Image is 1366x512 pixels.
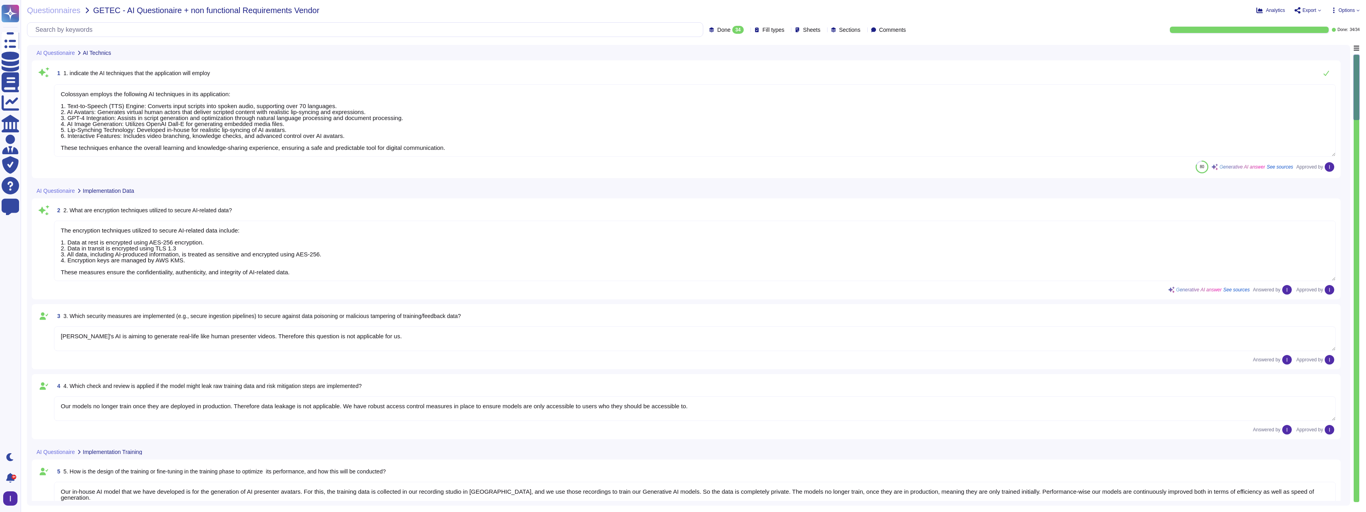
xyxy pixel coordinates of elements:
[2,490,23,507] button: user
[1297,165,1323,169] span: Approved by
[1297,357,1323,362] span: Approved by
[54,221,1336,281] textarea: The encryption techniques utilized to secure AI-related data include: 1. Data at rest is encrypte...
[1282,285,1292,295] img: user
[1297,287,1323,292] span: Approved by
[3,491,17,506] img: user
[1253,357,1280,362] span: Answered by
[1350,28,1360,32] span: 34 / 34
[83,449,142,455] span: Implementation Training
[1256,7,1285,14] button: Analytics
[717,27,730,33] span: Done
[64,207,232,213] span: 2. What are encryption techniques utilized to secure AI-related data?
[1253,427,1280,432] span: Answered by
[64,383,362,389] span: 4. Which check and review is applied if the model might leak raw training data and risk mitigatio...
[1219,165,1265,169] span: Generative AI answer
[1266,8,1285,13] span: Analytics
[64,313,461,319] span: 3. Which security measures are implemented (e.g., secure ingestion pipelines) to secure against d...
[1297,427,1323,432] span: Approved by
[27,6,81,14] span: Questionnaires
[83,50,111,56] span: AI Technics
[64,70,210,76] span: 1. indicate the AI techniques that the application will employ
[31,23,703,37] input: Search by keywords
[54,84,1336,157] textarea: Colossyan employs the following AI techniques in its application: 1. Text-to-Speech (TTS) Engine:...
[1325,425,1334,434] img: user
[83,188,134,194] span: Implementation Data
[1253,287,1280,292] span: Answered by
[37,188,75,194] span: AI Questionaire
[37,449,75,455] span: AI Questionaire
[1339,8,1355,13] span: Options
[1282,355,1292,365] img: user
[1337,28,1348,32] span: Done:
[1302,8,1316,13] span: Export
[1325,162,1334,172] img: user
[54,482,1336,506] textarea: Our in-house AI model that we have developed is for the generation of AI presenter avatars. For t...
[64,468,386,475] span: 5. How is the design of the training or fine-tuning in the training phase to optimize its perform...
[732,26,744,34] div: 34
[1267,165,1293,169] span: See sources
[54,396,1336,421] textarea: Our models no longer train once they are deployed in production. Therefore data leakage is not ap...
[1200,165,1204,169] span: 80
[54,383,60,389] span: 4
[803,27,820,33] span: Sheets
[1325,285,1334,295] img: user
[54,326,1336,351] textarea: [PERSON_NAME]'s AI is aiming to generate real-life like human presenter videos. Therefore this qu...
[1176,287,1222,292] span: Generative AI answer
[762,27,784,33] span: Fill types
[93,6,320,14] span: GETEC - AI Questionaire + non functional Requirements Vendor
[1282,425,1292,434] img: user
[839,27,861,33] span: Sections
[1325,355,1334,365] img: user
[54,70,60,76] span: 1
[54,208,60,213] span: 2
[879,27,906,33] span: Comments
[37,50,75,56] span: AI Questionaire
[54,469,60,474] span: 5
[54,313,60,319] span: 3
[1223,287,1250,292] span: See sources
[12,475,16,479] div: 9+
